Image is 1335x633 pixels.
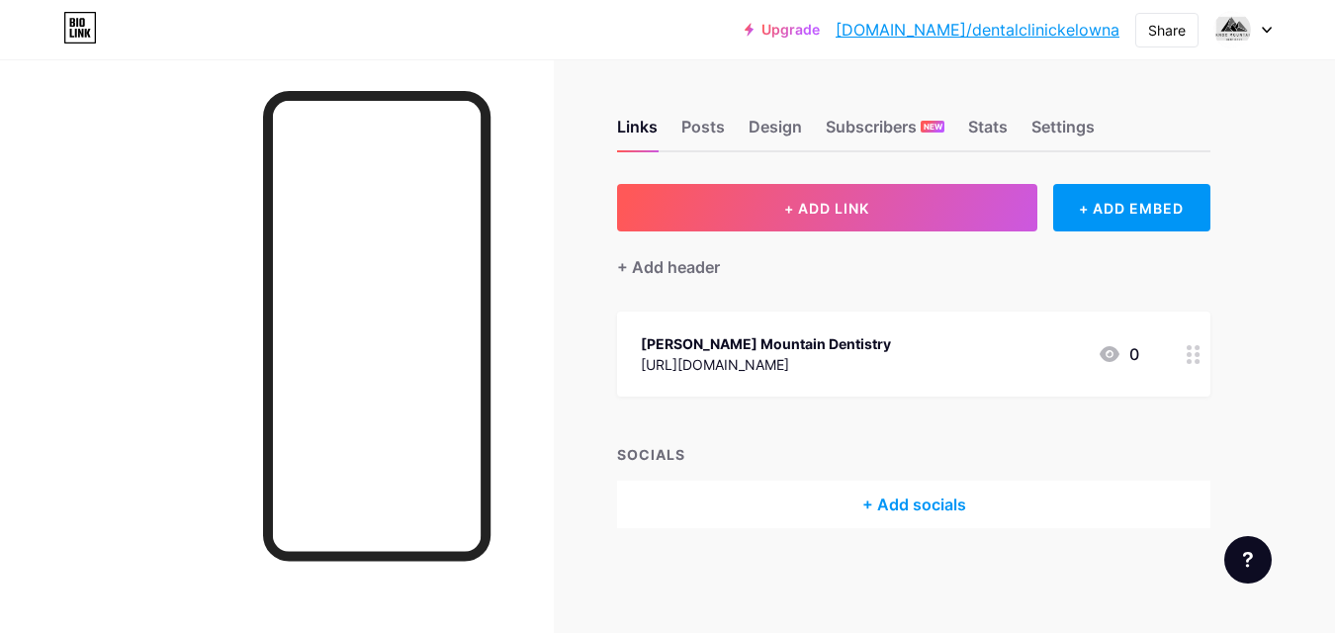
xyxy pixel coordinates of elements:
div: 0 [1098,342,1139,366]
div: [PERSON_NAME] Mountain Dentistry [641,333,891,354]
div: Subscribers [826,115,944,150]
div: Settings [1031,115,1095,150]
div: + ADD EMBED [1053,184,1210,231]
div: Design [749,115,802,150]
div: Links [617,115,658,150]
a: Upgrade [745,22,820,38]
div: Posts [681,115,725,150]
span: NEW [924,121,942,133]
a: [DOMAIN_NAME]/dentalclinickelowna [836,18,1119,42]
div: [URL][DOMAIN_NAME] [641,354,891,375]
div: + Add header [617,255,720,279]
img: dentalclinickelowna [1213,11,1251,48]
div: SOCIALS [617,444,1210,465]
div: Stats [968,115,1008,150]
span: + ADD LINK [784,200,869,217]
div: + Add socials [617,481,1210,528]
div: Share [1148,20,1186,41]
button: + ADD LINK [617,184,1037,231]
